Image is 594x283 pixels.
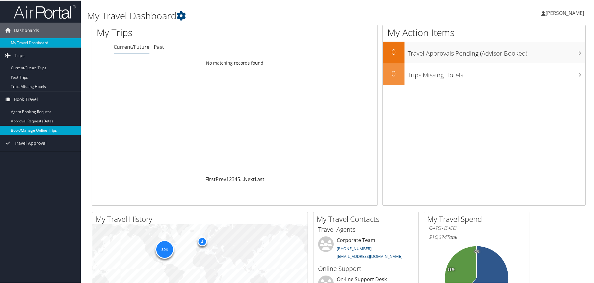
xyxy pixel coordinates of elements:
a: Next [244,175,255,182]
a: 4 [235,175,237,182]
a: Last [255,175,264,182]
a: Prev [216,175,226,182]
span: Travel Approval [14,135,47,150]
span: [PERSON_NAME] [546,9,584,16]
a: 1 [226,175,229,182]
tspan: 39% [448,267,455,271]
h2: 0 [383,46,404,57]
h2: My Travel Spend [427,213,529,224]
div: 4 [197,236,207,246]
a: Current/Future [114,43,149,50]
a: Past [154,43,164,50]
h1: My Action Items [383,25,585,39]
a: 2 [229,175,232,182]
h2: My Travel Contacts [317,213,418,224]
span: $16,674 [429,233,446,240]
h3: Travel Agents [318,225,414,233]
span: Book Travel [14,91,38,107]
tspan: 0% [474,249,479,253]
a: 0Trips Missing Hotels [383,63,585,84]
h3: Trips Missing Hotels [408,67,585,79]
h2: My Travel History [95,213,308,224]
h1: My Travel Dashboard [87,9,423,22]
td: No matching records found [92,57,377,68]
a: 3 [232,175,235,182]
img: airportal-logo.png [14,4,76,19]
span: Trips [14,47,25,63]
a: First [205,175,216,182]
span: … [240,175,244,182]
a: [PHONE_NUMBER] [337,245,372,251]
a: [PERSON_NAME] [541,3,590,22]
h6: Total [429,233,524,240]
div: 394 [155,240,174,258]
a: 5 [237,175,240,182]
a: 0Travel Approvals Pending (Advisor Booked) [383,41,585,63]
a: [EMAIL_ADDRESS][DOMAIN_NAME] [337,253,402,258]
h3: Travel Approvals Pending (Advisor Booked) [408,45,585,57]
li: Corporate Team [315,236,417,261]
span: Dashboards [14,22,39,38]
h2: 0 [383,68,404,78]
h1: My Trips [97,25,254,39]
h6: [DATE] - [DATE] [429,225,524,231]
h3: Online Support [318,264,414,272]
